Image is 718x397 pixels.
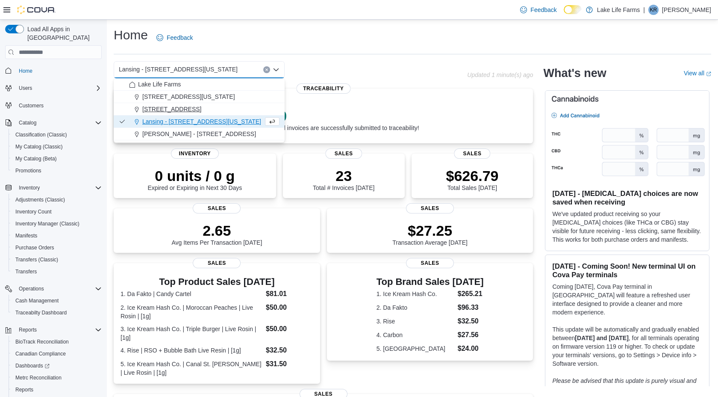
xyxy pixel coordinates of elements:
button: Reports [9,384,105,396]
a: Reports [12,385,37,395]
p: We've updated product receiving so your [MEDICAL_DATA] choices (like THCa or CBG) stay visible fo... [552,210,702,244]
span: Purchase Orders [12,243,102,253]
span: Home [19,68,32,74]
em: Please be advised that this update is purely visual and does not impact payment functionality. [552,377,696,393]
button: [STREET_ADDRESS] [114,103,285,116]
span: [STREET_ADDRESS] [142,105,201,113]
span: Sales [406,258,454,268]
span: Classification (Classic) [15,131,67,138]
button: Operations [15,284,47,294]
span: Dashboards [12,361,102,371]
button: Adjustments (Classic) [9,194,105,206]
span: Purchase Orders [15,244,54,251]
dd: $81.01 [266,289,313,299]
span: Promotions [12,166,102,176]
div: All invoices are successfully submitted to traceability! [279,107,419,131]
span: Inventory Manager (Classic) [12,219,102,229]
dt: 3. Ice Kream Hash Co. | Triple Burger | Live Rosin | [1g] [121,325,262,342]
dt: 5. [GEOGRAPHIC_DATA] [377,344,454,353]
button: Users [2,82,105,94]
dt: 4. Carbon [377,331,454,339]
a: Inventory Manager (Classic) [12,219,83,229]
span: Metrc Reconciliation [12,373,102,383]
a: Dashboards [9,360,105,372]
span: Feedback [167,33,193,42]
div: Transaction Average [DATE] [392,222,468,246]
span: [PERSON_NAME] - [STREET_ADDRESS] [142,130,256,138]
p: 0 [279,107,419,124]
span: Cash Management [15,297,59,304]
dt: 1. Ice Kream Hash Co. [377,290,454,298]
span: Customers [19,102,44,109]
span: Reports [15,325,102,335]
img: Cova [17,6,56,14]
button: Promotions [9,165,105,177]
button: Operations [2,283,105,295]
span: Catalog [19,119,36,126]
span: Sales [406,203,454,213]
p: | [643,5,645,15]
button: My Catalog (Classic) [9,141,105,153]
span: Inventory [171,148,219,159]
span: Metrc Reconciliation [15,374,62,381]
p: Updated 1 minute(s) ago [467,71,533,78]
span: Manifests [15,232,37,239]
svg: External link [706,71,711,77]
input: Dark Mode [564,5,582,14]
dt: 1. Da Fakto | Candy Cartel [121,290,262,298]
a: My Catalog (Classic) [12,142,66,152]
p: $27.25 [392,222,468,239]
a: Inventory Count [12,207,55,217]
button: Transfers (Classic) [9,254,105,266]
span: Sales [193,258,241,268]
span: Lansing - [STREET_ADDRESS][US_STATE] [119,64,238,74]
a: View allExternal link [684,70,711,77]
button: Customers [2,99,105,112]
span: Users [15,83,102,93]
button: Inventory Manager (Classic) [9,218,105,230]
button: Classification (Classic) [9,129,105,141]
button: [STREET_ADDRESS][US_STATE] [114,91,285,103]
button: Canadian Compliance [9,348,105,360]
h3: [DATE] - Coming Soon! New terminal UI on Cova Pay terminals [552,262,702,279]
p: 23 [313,167,374,184]
span: [STREET_ADDRESS][US_STATE] [142,92,235,101]
button: Lansing - [STREET_ADDRESS][US_STATE] [114,116,285,128]
span: BioTrack Reconciliation [12,337,102,347]
span: Traceability [296,83,350,94]
button: Clear input [263,66,270,73]
button: Inventory Count [9,206,105,218]
span: Reports [15,386,33,393]
h3: Top Brand Sales [DATE] [377,277,484,287]
a: Traceabilty Dashboard [12,308,70,318]
a: Adjustments (Classic) [12,195,68,205]
button: Traceabilty Dashboard [9,307,105,319]
dt: 3. Rise [377,317,454,326]
span: Home [15,65,102,76]
span: Adjustments (Classic) [12,195,102,205]
button: [PERSON_NAME] - [STREET_ADDRESS] [114,128,285,140]
div: Kate Rossow [648,5,659,15]
h3: Top Product Sales [DATE] [121,277,313,287]
a: Promotions [12,166,45,176]
span: My Catalog (Classic) [12,142,102,152]
span: Traceabilty Dashboard [15,309,67,316]
a: Metrc Reconciliation [12,373,65,383]
dd: $32.50 [266,345,313,356]
dd: $50.00 [266,302,313,313]
span: KR [650,5,657,15]
div: Choose from the following options [114,78,285,140]
span: Reports [19,326,37,333]
h3: [DATE] - [MEDICAL_DATA] choices are now saved when receiving [552,189,702,206]
button: Purchase Orders [9,242,105,254]
button: Reports [15,325,40,335]
span: Customers [15,100,102,111]
span: My Catalog (Classic) [15,143,63,150]
a: Feedback [153,29,196,46]
span: Inventory Count [15,208,52,215]
span: My Catalog (Beta) [12,154,102,164]
button: Transfers [9,266,105,278]
span: Inventory [19,184,40,191]
dd: $31.50 [266,359,313,369]
button: Inventory [15,183,43,193]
